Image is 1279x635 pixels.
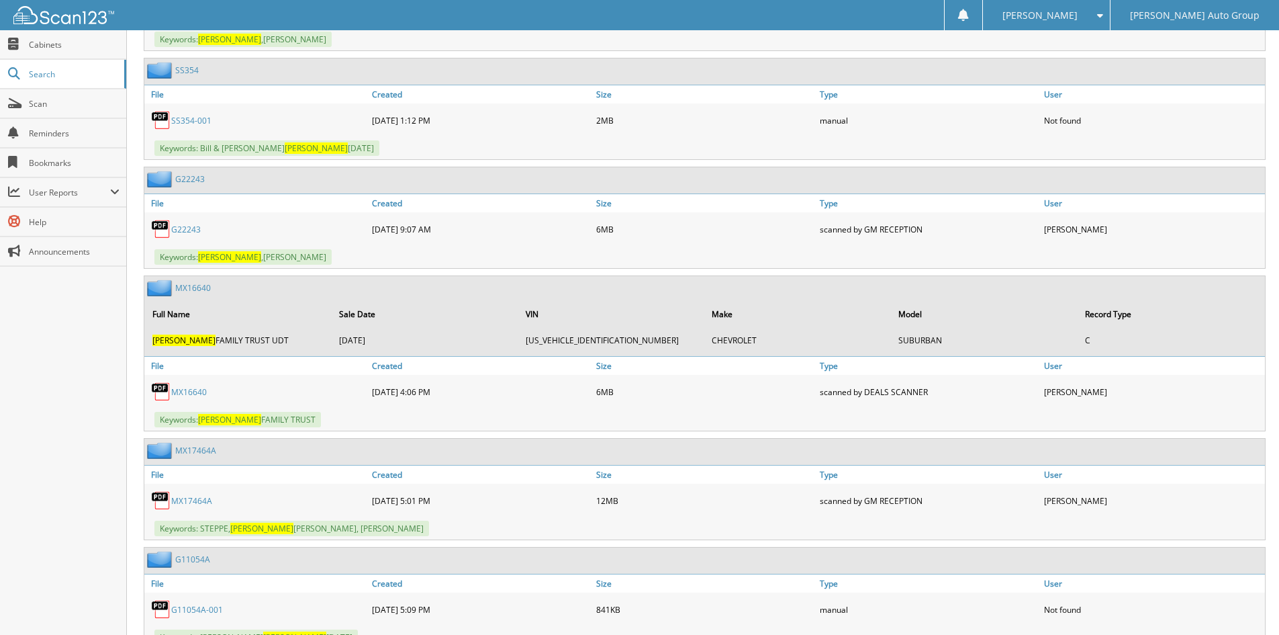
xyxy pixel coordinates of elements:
[175,282,211,294] a: MX16640
[1041,378,1265,405] div: [PERSON_NAME]
[593,466,817,484] a: Size
[1041,107,1265,134] div: Not found
[144,575,369,593] a: File
[147,551,175,568] img: folder2.png
[151,599,171,620] img: PDF.png
[816,596,1041,623] div: manual
[154,249,332,265] span: Keywords: ,[PERSON_NAME]
[816,575,1041,593] a: Type
[1130,11,1260,19] span: [PERSON_NAME] Auto Group
[147,280,175,296] img: folder2.png
[29,98,120,110] span: Scan
[144,194,369,212] a: File
[816,194,1041,212] a: Type
[171,115,211,126] a: SS354-001
[175,173,205,185] a: G22243
[1041,85,1265,103] a: User
[147,171,175,187] img: folder2.png
[1002,11,1078,19] span: [PERSON_NAME]
[369,216,593,243] div: [DATE] 9:07 AM
[892,300,1077,328] th: Model
[146,329,331,351] td: FAMILY TRUST UDT
[13,6,114,24] img: scan123-logo-white.svg
[593,487,817,514] div: 12MB
[369,487,593,514] div: [DATE] 5:01 PM
[29,157,120,169] span: Bookmarks
[144,357,369,375] a: File
[593,596,817,623] div: 841KB
[285,142,348,154] span: [PERSON_NAME]
[1041,596,1265,623] div: Not found
[593,85,817,103] a: Size
[369,466,593,484] a: Created
[816,487,1041,514] div: scanned by GM RECEPTION
[593,107,817,134] div: 2MB
[154,32,332,47] span: Keywords: ,[PERSON_NAME]
[146,300,331,328] th: Full Name
[1078,329,1264,351] td: C
[230,523,293,534] span: [PERSON_NAME]
[29,187,110,198] span: User Reports
[29,246,120,257] span: Announcements
[369,596,593,623] div: [DATE] 5:09 PM
[144,466,369,484] a: File
[171,224,201,235] a: G22243
[593,216,817,243] div: 6MB
[1212,570,1279,635] iframe: Chat Widget
[151,219,171,239] img: PDF.png
[332,300,518,328] th: Sale Date
[1041,487,1265,514] div: [PERSON_NAME]
[705,300,890,328] th: Make
[147,442,175,459] img: folder2.png
[151,491,171,511] img: PDF.png
[175,445,216,456] a: MX17464A
[1041,216,1265,243] div: [PERSON_NAME]
[593,575,817,593] a: Size
[154,140,379,156] span: Keywords: Bill & [PERSON_NAME] [DATE]
[519,300,704,328] th: VIN
[171,604,223,616] a: G11054A-001
[198,414,261,425] span: [PERSON_NAME]
[154,412,321,427] span: Keywords: FAMILY TRUST
[175,554,210,565] a: G11054A
[816,85,1041,103] a: Type
[144,85,369,103] a: File
[892,329,1077,351] td: SUBURBAN
[154,521,429,536] span: Keywords: STEPPE, [PERSON_NAME], [PERSON_NAME]
[151,110,171,130] img: PDF.png
[369,107,593,134] div: [DATE] 1:12 PM
[369,85,593,103] a: Created
[593,194,817,212] a: Size
[147,62,175,79] img: folder2.png
[29,128,120,139] span: Reminders
[1078,300,1264,328] th: Record Type
[151,382,171,402] img: PDF.png
[593,357,817,375] a: Size
[519,329,704,351] td: [US_VEHICLE_IDENTIFICATION_NUMBER]
[1041,357,1265,375] a: User
[1041,575,1265,593] a: User
[816,107,1041,134] div: manual
[171,495,212,507] a: MX17464A
[29,39,120,50] span: Cabinets
[816,378,1041,405] div: scanned by DEALS SCANNER
[198,251,261,263] span: [PERSON_NAME]
[816,357,1041,375] a: Type
[1041,194,1265,212] a: User
[816,216,1041,243] div: scanned by GM RECEPTION
[369,378,593,405] div: [DATE] 4:06 PM
[816,466,1041,484] a: Type
[369,575,593,593] a: Created
[1041,466,1265,484] a: User
[29,69,117,80] span: Search
[152,335,216,346] span: [PERSON_NAME]
[593,378,817,405] div: 6MB
[175,65,199,76] a: SS354
[29,216,120,228] span: Help
[705,329,890,351] td: CHEVROLET
[369,194,593,212] a: Created
[332,329,518,351] td: [DATE]
[369,357,593,375] a: Created
[171,386,207,398] a: MX16640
